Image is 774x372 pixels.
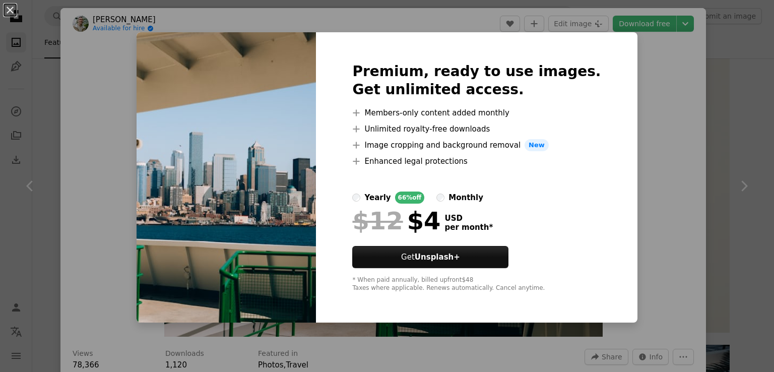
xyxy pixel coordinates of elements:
[352,63,601,99] h2: Premium, ready to use images. Get unlimited access.
[352,194,360,202] input: yearly66%off
[444,214,493,223] span: USD
[352,107,601,119] li: Members-only content added monthly
[525,139,549,151] span: New
[352,276,601,292] div: * When paid annually, billed upfront $48 Taxes where applicable. Renews automatically. Cancel any...
[352,246,508,268] button: GetUnsplash+
[352,155,601,167] li: Enhanced legal protections
[415,253,460,262] strong: Unsplash+
[395,192,425,204] div: 66% off
[352,208,403,234] span: $12
[444,223,493,232] span: per month *
[137,32,316,323] img: photo-1758654307553-f067f0367f13
[436,194,444,202] input: monthly
[364,192,391,204] div: yearly
[352,139,601,151] li: Image cropping and background removal
[352,208,440,234] div: $4
[352,123,601,135] li: Unlimited royalty-free downloads
[448,192,483,204] div: monthly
